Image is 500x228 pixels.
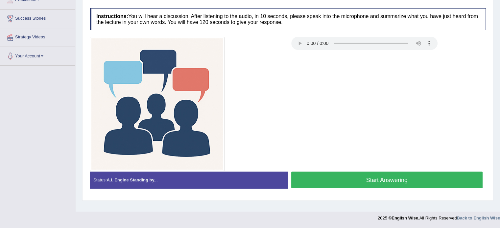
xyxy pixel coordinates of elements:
div: 2025 © All Rights Reserved [378,212,500,221]
b: Instructions: [96,13,128,19]
a: Your Account [0,47,75,63]
h4: You will hear a discussion. After listening to the audio, in 10 seconds, please speak into the mi... [90,8,486,30]
a: Back to English Wise [457,216,500,220]
strong: A.I. Engine Standing by... [107,177,157,182]
a: Success Stories [0,10,75,26]
button: Start Answering [291,172,483,188]
strong: English Wise. [392,216,419,220]
div: Status: [90,172,288,188]
a: Strategy Videos [0,28,75,45]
